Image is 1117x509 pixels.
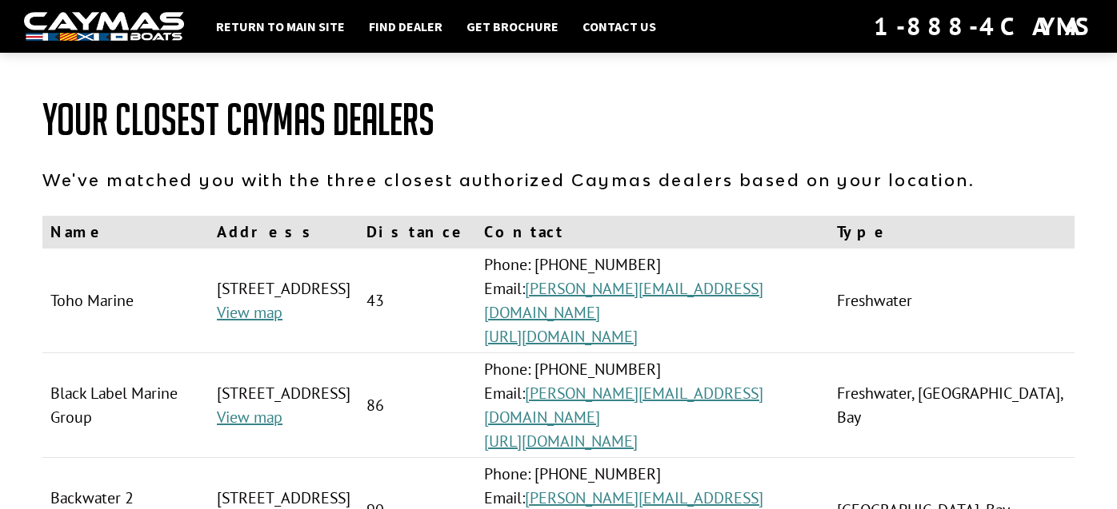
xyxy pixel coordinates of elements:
[829,353,1075,458] td: Freshwater, [GEOGRAPHIC_DATA], Bay
[476,216,829,249] th: Contact
[42,216,209,249] th: Name
[42,96,1075,144] h1: Your Closest Caymas Dealers
[209,216,358,249] th: Address
[42,353,209,458] td: Black Label Marine Group
[24,12,184,42] img: white-logo-c9c8dbefe5ff5ceceb0f0178aa75bf4bb51f6bca0971e226c86eb53dfe498488.png
[217,407,282,427] a: View map
[209,249,358,353] td: [STREET_ADDRESS]
[209,353,358,458] td: [STREET_ADDRESS]
[575,16,664,37] a: Contact Us
[208,16,353,37] a: Return to main site
[476,353,829,458] td: Phone: [PHONE_NUMBER] Email:
[358,216,476,249] th: Distance
[42,249,209,353] td: Toho Marine
[358,249,476,353] td: 43
[476,249,829,353] td: Phone: [PHONE_NUMBER] Email:
[484,383,763,427] a: [PERSON_NAME][EMAIL_ADDRESS][DOMAIN_NAME]
[484,326,638,347] a: [URL][DOMAIN_NAME]
[874,9,1093,44] div: 1-888-4CAYMAS
[484,431,638,451] a: [URL][DOMAIN_NAME]
[217,302,282,323] a: View map
[42,168,1075,192] p: We've matched you with the three closest authorized Caymas dealers based on your location.
[458,16,567,37] a: Get Brochure
[484,278,763,323] a: [PERSON_NAME][EMAIL_ADDRESS][DOMAIN_NAME]
[361,16,450,37] a: Find Dealer
[829,249,1075,353] td: Freshwater
[358,353,476,458] td: 86
[829,216,1075,249] th: Type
